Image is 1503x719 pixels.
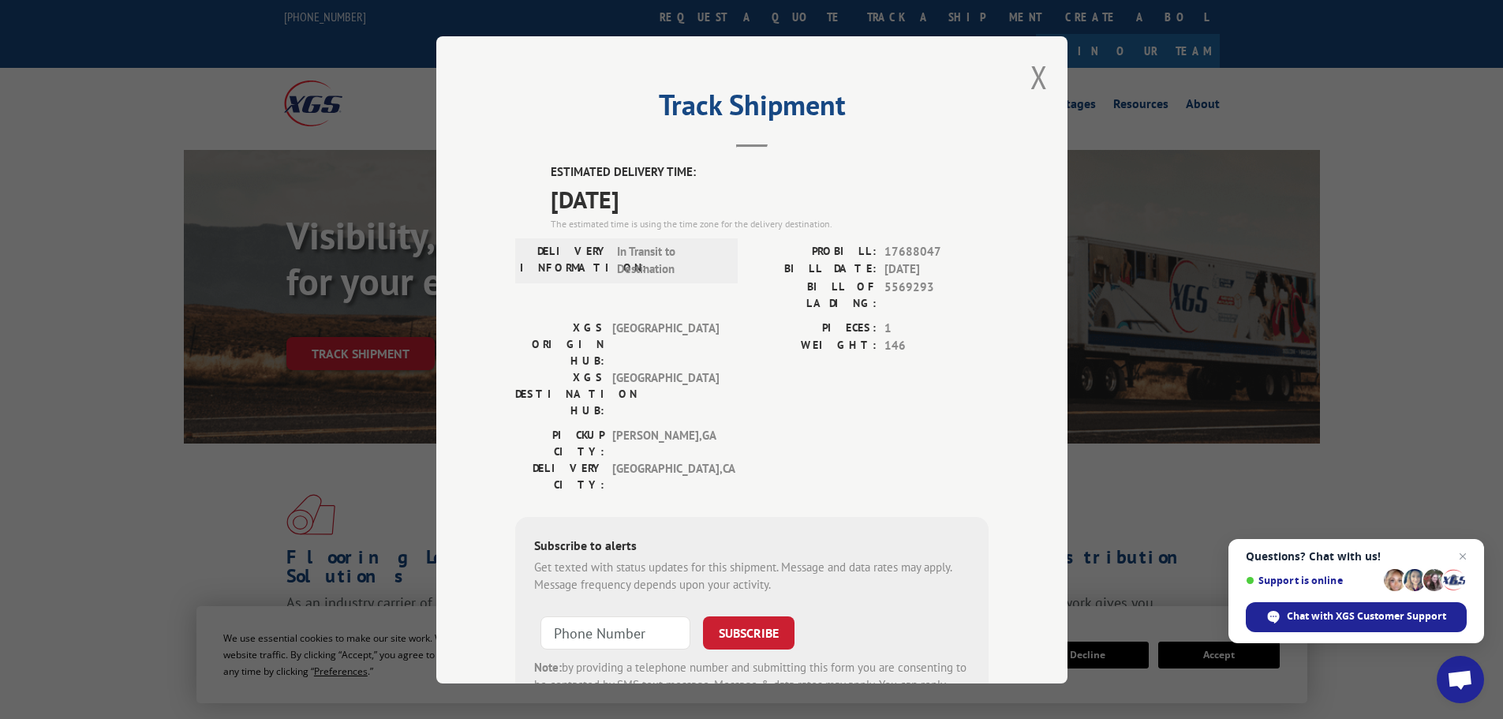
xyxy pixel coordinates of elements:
span: In Transit to Destination [617,242,723,278]
div: by providing a telephone number and submitting this form you are consenting to be contacted by SM... [534,658,970,712]
span: Close chat [1453,547,1472,566]
label: DELIVERY CITY: [515,459,604,492]
span: [DATE] [884,260,989,279]
button: Close modal [1030,56,1048,98]
label: PIECES: [752,319,877,337]
h2: Track Shipment [515,94,989,124]
span: Chat with XGS Customer Support [1287,609,1446,624]
strong: Note: [534,659,562,674]
span: [PERSON_NAME] , GA [612,426,719,459]
label: XGS ORIGIN HUB: [515,319,604,369]
input: Phone Number [540,616,690,649]
span: [DATE] [551,181,989,216]
span: [GEOGRAPHIC_DATA] [612,369,719,418]
label: BILL OF LADING: [752,278,877,311]
span: Support is online [1246,575,1378,586]
span: 1 [884,319,989,337]
label: BILL DATE: [752,260,877,279]
label: WEIGHT: [752,337,877,355]
span: [GEOGRAPHIC_DATA] , CA [612,459,719,492]
span: [GEOGRAPHIC_DATA] [612,319,719,369]
label: ESTIMATED DELIVERY TIME: [551,163,989,182]
label: DELIVERY INFORMATION: [520,242,609,278]
span: 146 [884,337,989,355]
div: Open chat [1437,656,1484,703]
div: Chat with XGS Customer Support [1246,602,1467,632]
span: Questions? Chat with us! [1246,550,1467,563]
span: 17688047 [884,242,989,260]
label: XGS DESTINATION HUB: [515,369,604,418]
div: Get texted with status updates for this shipment. Message and data rates may apply. Message frequ... [534,558,970,594]
label: PICKUP CITY: [515,426,604,459]
label: PROBILL: [752,242,877,260]
button: SUBSCRIBE [703,616,794,649]
span: 5569293 [884,278,989,311]
div: Subscribe to alerts [534,535,970,558]
div: The estimated time is using the time zone for the delivery destination. [551,216,989,230]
